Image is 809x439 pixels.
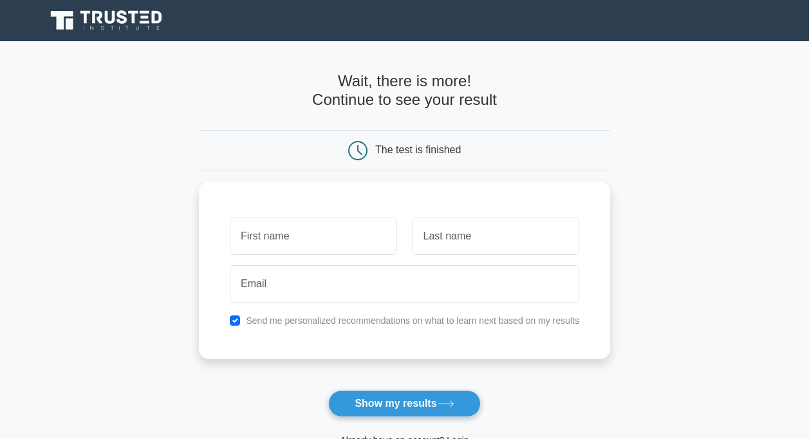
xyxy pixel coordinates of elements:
[413,218,579,255] input: Last name
[230,218,396,255] input: First name
[375,144,461,155] div: The test is finished
[246,315,579,326] label: Send me personalized recommendations on what to learn next based on my results
[328,390,480,417] button: Show my results
[230,265,579,303] input: Email
[199,72,610,109] h4: Wait, there is more! Continue to see your result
